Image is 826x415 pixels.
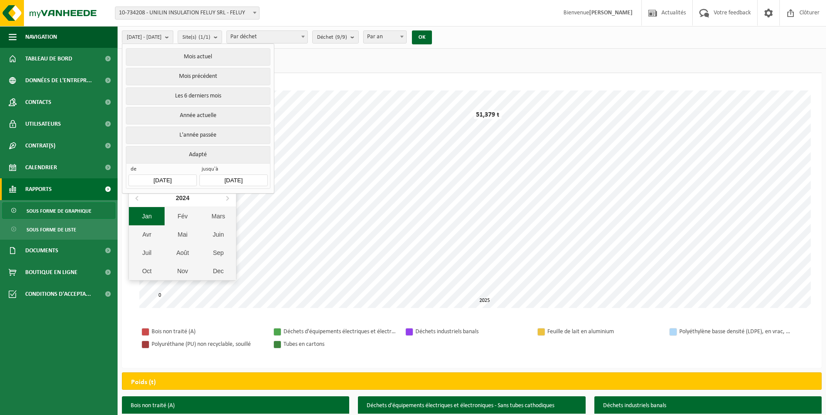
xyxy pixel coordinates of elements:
h2: Poids (t) [122,373,165,392]
a: Sous forme de liste [2,221,115,238]
div: Juin [200,225,236,244]
div: Feuille de lait en aluminium [547,326,661,337]
span: Données de l'entrepr... [25,70,92,91]
span: Boutique en ligne [25,261,78,283]
span: Navigation [25,26,57,48]
span: jusqu'à [199,166,267,174]
div: Août [165,244,200,262]
span: Par an [363,30,407,44]
span: Utilisateurs [25,113,61,135]
span: Site(s) [182,31,210,44]
button: OK [412,30,432,44]
span: Déchet [317,31,347,44]
div: Bois non traité (A) [152,326,265,337]
div: Oct [129,262,165,280]
span: Sous forme de liste [27,221,76,238]
span: Par an [364,31,406,43]
div: Tubes en cartons [283,339,397,350]
span: 10-734208 - UNILIN INSULATION FELUY SRL - FELUY [115,7,259,19]
button: Site(s)(1/1) [178,30,222,44]
count: (9/9) [335,34,347,40]
button: Mois actuel [126,48,270,66]
span: Documents [25,240,58,261]
strong: [PERSON_NAME] [589,10,633,16]
div: Polyuréthane (PU) non recyclable, souillé [152,339,265,350]
button: Adapté [126,146,270,163]
div: Jan [129,207,165,225]
button: Année actuelle [126,107,270,124]
span: de [128,166,196,174]
a: Sous forme de graphique [2,202,115,219]
div: Déchets d'équipements électriques et électroniques - Sans tubes cathodiques [283,326,397,337]
div: Dec [200,262,236,280]
div: Mai [165,225,200,244]
button: L'année passée [126,127,270,144]
span: [DATE] - [DATE] [127,31,162,44]
span: Rapports [25,178,52,200]
span: Par déchet [227,31,307,43]
span: Conditions d'accepta... [25,283,91,305]
div: Mars [200,207,236,225]
span: Contrat(s) [25,135,55,157]
span: Sous forme de graphique [27,203,91,219]
button: Les 6 derniers mois [126,87,270,105]
div: Avr [129,225,165,244]
div: Déchets industriels banals [415,326,529,337]
span: Contacts [25,91,51,113]
div: Nov [165,262,200,280]
div: 51,379 t [474,110,502,119]
span: Calendrier [25,157,57,178]
button: [DATE] - [DATE] [122,30,173,44]
div: 2024 [172,191,193,205]
count: (1/1) [199,34,210,40]
button: Déchet(9/9) [312,30,359,44]
span: Par déchet [226,30,308,44]
span: Tableau de bord [25,48,72,70]
div: Fév [165,207,200,225]
div: Sep [200,244,236,262]
div: Juil [129,244,165,262]
span: 10-734208 - UNILIN INSULATION FELUY SRL - FELUY [115,7,260,20]
button: Mois précédent [126,68,270,85]
div: Polyéthylène basse densité (LDPE), en vrac, naturel/coloré (80/20) [679,326,792,337]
